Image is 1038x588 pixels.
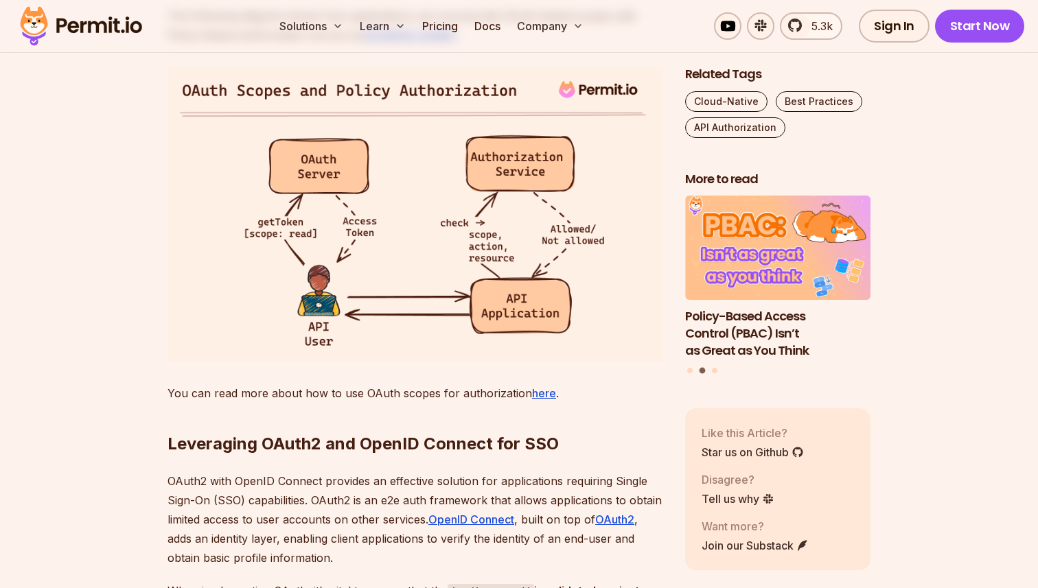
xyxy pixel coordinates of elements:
[168,384,663,403] p: You can read more about how to use OAuth scopes for authorization .
[687,368,693,373] button: Go to slide 1
[428,513,514,526] a: OpenID Connect
[168,378,663,455] h2: Leveraging OAuth2 and OpenID Connect for SSO
[354,12,411,40] button: Learn
[702,518,809,534] p: Want more?
[685,196,870,376] div: Posts
[776,91,862,112] a: Best Practices
[803,18,833,34] span: 5.3k
[702,425,804,441] p: Like this Article?
[702,444,804,460] a: Star us on Github
[685,117,785,138] a: API Authorization
[532,386,556,400] a: here
[780,12,842,40] a: 5.3k
[168,67,663,361] img: Untitled (5) (1).png
[935,10,1025,43] a: Start Now
[469,12,506,40] a: Docs
[702,471,774,488] p: Disagree?
[685,308,870,359] h3: Policy-Based Access Control (PBAC) Isn’t as Great as You Think
[859,10,930,43] a: Sign In
[702,491,774,507] a: Tell us why
[702,537,809,554] a: Join our Substack
[712,368,717,373] button: Go to slide 3
[168,471,663,567] p: OAuth2 with OpenID Connect provides an effective solution for applications requiring Single Sign-...
[417,12,463,40] a: Pricing
[685,196,870,360] li: 2 of 3
[685,91,768,112] a: Cloud-Native
[685,66,870,83] h2: Related Tags
[595,513,634,526] a: OAuth2
[700,368,706,374] button: Go to slide 2
[14,3,148,49] img: Permit logo
[274,12,349,40] button: Solutions
[685,196,870,360] a: Policy-Based Access Control (PBAC) Isn’t as Great as You ThinkPolicy-Based Access Control (PBAC) ...
[685,171,870,188] h2: More to read
[685,196,870,301] img: Policy-Based Access Control (PBAC) Isn’t as Great as You Think
[511,12,589,40] button: Company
